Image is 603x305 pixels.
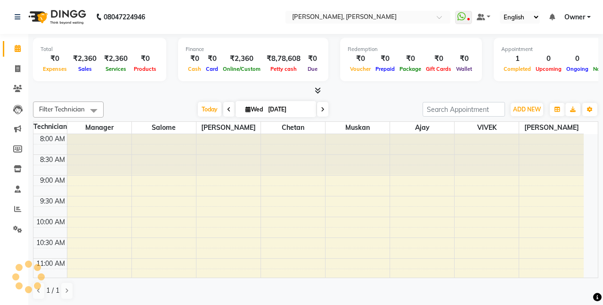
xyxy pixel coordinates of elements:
[243,106,265,113] span: Wed
[501,53,533,64] div: 1
[220,53,263,64] div: ₹2,360
[33,122,67,132] div: Technician
[268,66,299,72] span: Petty cash
[24,4,89,30] img: logo
[41,53,69,64] div: ₹0
[348,66,373,72] span: Voucher
[186,66,204,72] span: Cash
[265,102,312,117] input: 2025-09-03
[104,4,145,30] b: 08047224946
[533,53,564,64] div: 0
[261,122,325,134] span: Chetan
[390,122,454,134] span: ajay
[186,45,321,53] div: Finance
[76,66,94,72] span: Sales
[454,53,474,64] div: ₹0
[511,103,543,116] button: ADD NEW
[38,155,67,165] div: 8:30 AM
[100,53,131,64] div: ₹2,360
[38,176,67,186] div: 9:00 AM
[501,66,533,72] span: Completed
[263,53,304,64] div: ₹8,78,608
[423,102,505,117] input: Search Appointment
[204,66,220,72] span: Card
[305,66,320,72] span: Due
[519,122,584,134] span: [PERSON_NAME]
[38,134,67,144] div: 8:00 AM
[533,66,564,72] span: Upcoming
[41,45,159,53] div: Total
[34,238,67,248] div: 10:30 AM
[103,66,129,72] span: Services
[397,66,424,72] span: Package
[564,12,585,22] span: Owner
[39,105,85,113] span: Filter Technician
[424,53,454,64] div: ₹0
[348,45,474,53] div: Redemption
[326,122,390,134] span: Muskan
[131,53,159,64] div: ₹0
[34,259,67,269] div: 11:00 AM
[564,66,591,72] span: Ongoing
[348,53,373,64] div: ₹0
[131,66,159,72] span: Products
[41,66,69,72] span: Expenses
[67,122,131,134] span: Manager
[220,66,263,72] span: Online/Custom
[373,66,397,72] span: Prepaid
[564,53,591,64] div: 0
[454,66,474,72] span: Wallet
[132,122,196,134] span: Salome
[196,122,261,134] span: [PERSON_NAME]
[513,106,541,113] span: ADD NEW
[397,53,424,64] div: ₹0
[198,102,221,117] span: Today
[373,53,397,64] div: ₹0
[186,53,204,64] div: ₹0
[204,53,220,64] div: ₹0
[38,196,67,206] div: 9:30 AM
[34,217,67,227] div: 10:00 AM
[455,122,519,134] span: VIVEK
[69,53,100,64] div: ₹2,360
[424,66,454,72] span: Gift Cards
[46,286,59,296] span: 1 / 1
[304,53,321,64] div: ₹0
